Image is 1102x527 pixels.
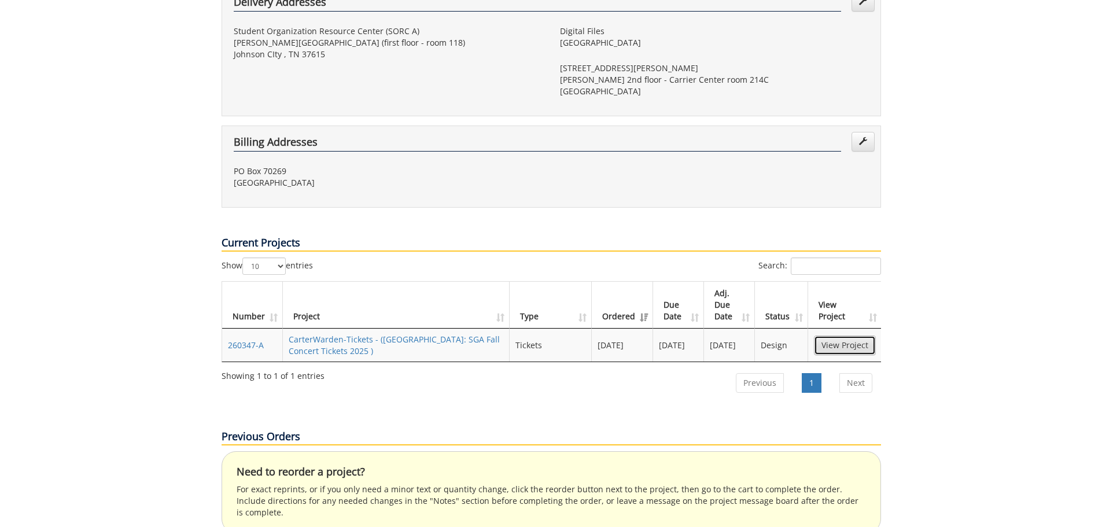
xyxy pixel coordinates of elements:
[242,257,286,275] select: Showentries
[510,329,592,362] td: Tickets
[653,329,704,362] td: [DATE]
[560,62,869,74] p: [STREET_ADDRESS][PERSON_NAME]
[510,282,592,329] th: Type: activate to sort column ascending
[560,74,869,86] p: [PERSON_NAME] 2nd floor - Carrier Center room 214C
[736,373,784,393] a: Previous
[560,86,869,97] p: [GEOGRAPHIC_DATA]
[283,282,510,329] th: Project: activate to sort column ascending
[852,132,875,152] a: Edit Addresses
[808,282,882,329] th: View Project: activate to sort column ascending
[289,334,500,356] a: CarterWarden-Tickets - ([GEOGRAPHIC_DATA]: SGA Fall Concert Tickets 2025 )
[704,329,755,362] td: [DATE]
[560,25,869,37] p: Digital Files
[839,373,872,393] a: Next
[592,329,653,362] td: [DATE]
[234,137,841,152] h4: Billing Addresses
[222,429,881,445] p: Previous Orders
[237,466,866,478] h4: Need to reorder a project?
[234,165,543,177] p: PO Box 70269
[755,282,808,329] th: Status: activate to sort column ascending
[234,37,543,49] p: [PERSON_NAME][GEOGRAPHIC_DATA] (first floor - room 118)
[222,282,283,329] th: Number: activate to sort column ascending
[653,282,704,329] th: Due Date: activate to sort column ascending
[222,235,881,252] p: Current Projects
[234,177,543,189] p: [GEOGRAPHIC_DATA]
[222,366,325,382] div: Showing 1 to 1 of 1 entries
[222,257,313,275] label: Show entries
[560,37,869,49] p: [GEOGRAPHIC_DATA]
[237,484,866,518] p: For exact reprints, or if you only need a minor text or quantity change, click the reorder button...
[234,25,543,37] p: Student Organization Resource Center (SORC A)
[802,373,821,393] a: 1
[755,329,808,362] td: Design
[814,336,876,355] a: View Project
[704,282,755,329] th: Adj. Due Date: activate to sort column ascending
[791,257,881,275] input: Search:
[592,282,653,329] th: Ordered: activate to sort column ascending
[228,340,264,351] a: 260347-A
[758,257,881,275] label: Search:
[234,49,543,60] p: Johnson CIty , TN 37615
